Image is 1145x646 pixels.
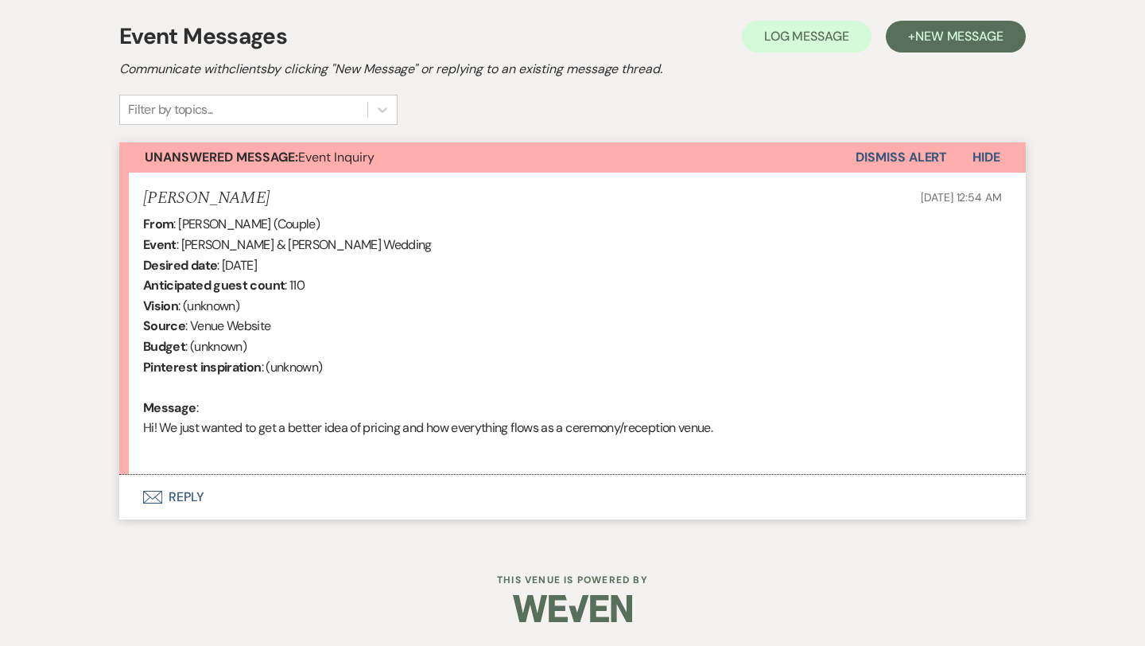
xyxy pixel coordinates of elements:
[143,338,185,355] b: Budget
[143,399,196,416] b: Message
[764,28,849,45] span: Log Message
[742,21,871,53] button: Log Message
[143,277,285,294] b: Anticipated guest count
[143,214,1002,458] div: : [PERSON_NAME] (Couple) : [PERSON_NAME] & [PERSON_NAME] Wedding : [DATE] : 110 : (unknown) : Ven...
[128,100,213,119] div: Filter by topics...
[143,359,262,376] b: Pinterest inspiration
[856,142,947,173] button: Dismiss Alert
[119,475,1026,520] button: Reply
[143,236,177,253] b: Event
[513,581,632,636] img: Weven Logo
[143,317,185,334] b: Source
[915,28,1003,45] span: New Message
[143,257,217,274] b: Desired date
[145,149,298,165] strong: Unanswered Message:
[886,21,1026,53] button: +New Message
[119,60,1026,79] h2: Communicate with clients by clicking "New Message" or replying to an existing message thread.
[119,20,287,53] h1: Event Messages
[972,149,1000,165] span: Hide
[143,298,178,314] b: Vision
[947,142,1026,173] button: Hide
[143,189,270,208] h5: [PERSON_NAME]
[145,149,375,165] span: Event Inquiry
[921,190,1002,204] span: [DATE] 12:54 AM
[143,216,173,232] b: From
[119,142,856,173] button: Unanswered Message:Event Inquiry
